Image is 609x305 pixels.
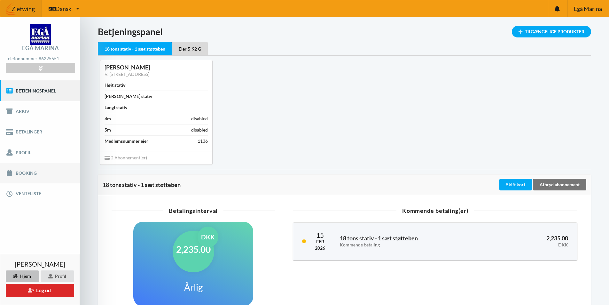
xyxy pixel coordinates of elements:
[105,64,208,71] div: [PERSON_NAME]
[105,82,125,88] div: Højt stativ
[41,270,74,282] div: Profil
[39,56,59,61] strong: 86225551
[6,54,75,63] div: Telefonnummer:
[6,284,74,297] button: Log ud
[340,242,478,248] div: Kommende betaling
[315,238,325,245] div: Feb
[315,245,325,251] div: 2026
[6,270,39,282] div: Hjem
[487,242,568,248] div: DKK
[112,208,275,213] div: Betalingsinterval
[105,155,147,160] span: 2 Abonnement(er)
[15,261,65,267] span: [PERSON_NAME]
[105,138,148,144] div: Medlemsnummer ejer
[533,179,586,190] div: Afbryd abonnement
[105,127,111,133] div: 5m
[98,42,172,56] div: 18 tons stativ - 1 sæt støtteben
[340,235,478,247] h3: 18 tons stativ - 1 sæt støtteben
[176,244,211,255] h1: 2,235.00
[55,6,71,12] span: Dansk
[30,24,51,45] img: logo
[512,26,591,37] div: Tilgængelige Produkter
[487,235,568,247] h3: 2,235.00
[22,45,59,51] div: Egå Marina
[499,179,532,190] div: Skift kort
[574,6,602,12] span: Egå Marina
[184,281,203,293] h1: Årlig
[198,138,208,144] div: 1136
[191,116,208,122] div: disabled
[191,127,208,133] div: disabled
[98,26,591,37] h1: Betjeningspanel
[103,181,498,188] div: 18 tons stativ - 1 sæt støtteben
[198,227,218,247] div: DKK
[105,104,127,111] div: Langt stativ
[105,93,152,100] div: [PERSON_NAME] stativ
[293,208,577,213] div: Kommende betaling(er)
[105,71,149,77] a: V. [STREET_ADDRESS]
[315,232,325,238] div: 15
[105,116,111,122] div: 4m
[172,42,208,55] div: Ejer 5-92 G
